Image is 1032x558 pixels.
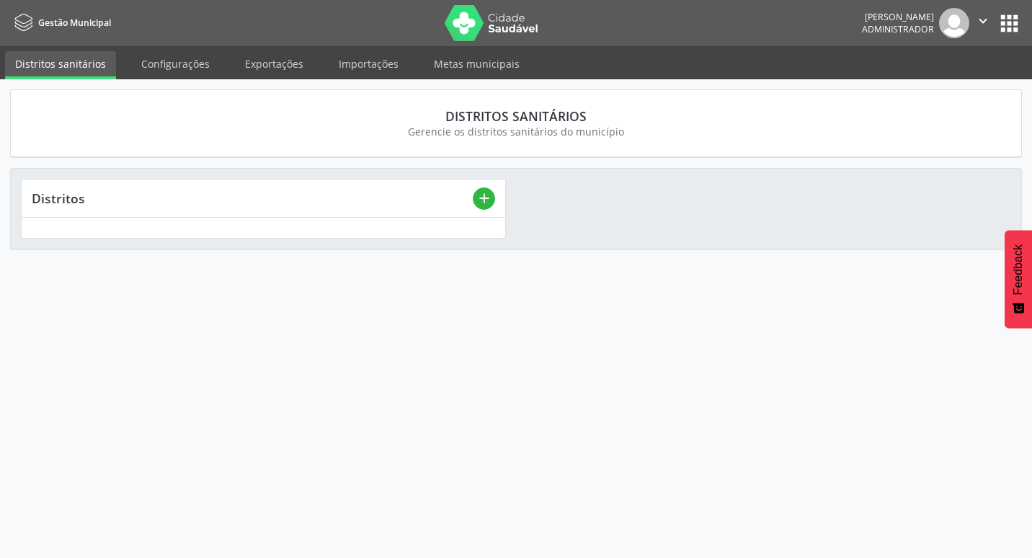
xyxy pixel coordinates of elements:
a: Distritos sanitários [5,51,116,79]
div: [PERSON_NAME] [862,11,934,23]
img: img [939,8,969,38]
i:  [975,13,991,29]
div: Gerencie os distritos sanitários do município [31,124,1001,139]
button: Feedback - Mostrar pesquisa [1005,230,1032,328]
a: Importações [329,51,409,76]
span: Feedback [1012,244,1025,295]
button: apps [997,11,1022,36]
div: Distritos sanitários [31,108,1001,124]
button:  [969,8,997,38]
a: Metas municipais [424,51,530,76]
a: Gestão Municipal [10,11,111,35]
div: Distritos [32,190,473,206]
a: Exportações [235,51,313,76]
a: Configurações [131,51,220,76]
span: Administrador [862,23,934,35]
i: add [476,190,492,206]
span: Gestão Municipal [38,17,111,29]
button: add [473,187,495,210]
